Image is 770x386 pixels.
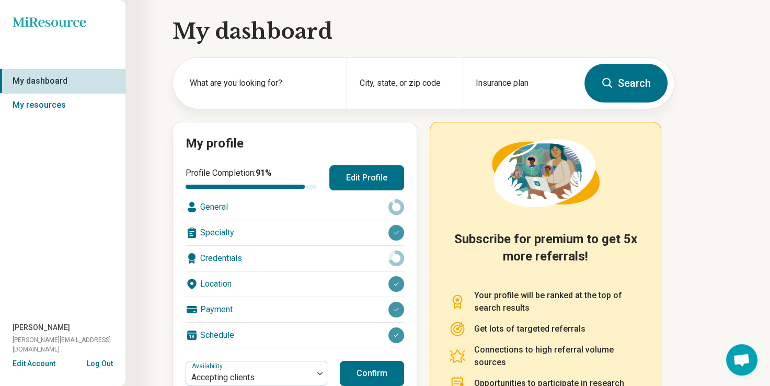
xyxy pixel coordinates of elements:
[192,362,225,370] label: Availability
[329,165,404,190] button: Edit Profile
[186,167,317,189] div: Profile Completion:
[726,344,757,376] a: Open chat
[186,246,404,271] div: Credentials
[13,322,70,333] span: [PERSON_NAME]
[474,323,585,335] p: Get lots of targeted referrals
[340,361,404,386] button: Confirm
[186,220,404,245] div: Specialty
[584,64,668,103] button: Search
[186,135,404,153] h2: My profile
[13,335,125,354] span: [PERSON_NAME][EMAIL_ADDRESS][DOMAIN_NAME]
[186,297,404,322] div: Payment
[474,289,642,314] p: Your profile will be ranked at the top of search results
[13,358,55,369] button: Edit Account
[190,77,334,89] label: What are you looking for?
[186,271,404,297] div: Location
[256,168,272,178] span: 91 %
[87,358,113,367] button: Log Out
[173,17,674,46] h1: My dashboard
[186,323,404,348] div: Schedule
[449,231,642,277] h2: Subscribe for premium to get 5x more referrals!
[474,344,642,369] p: Connections to high referral volume sources
[186,195,404,220] div: General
